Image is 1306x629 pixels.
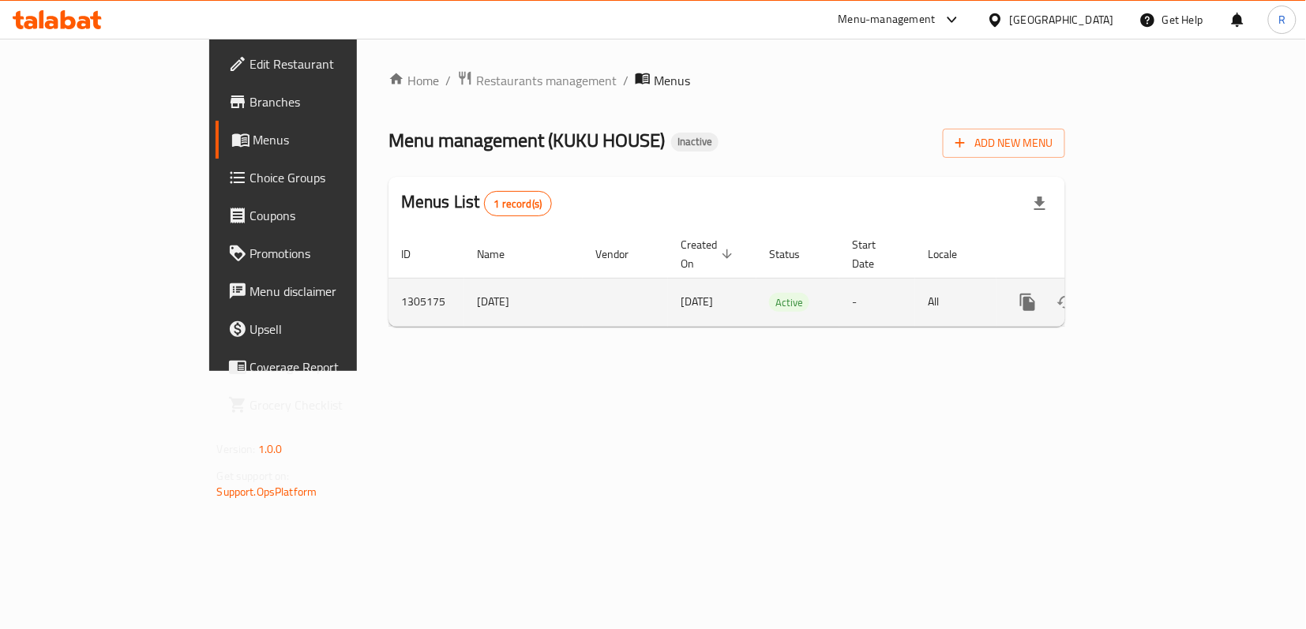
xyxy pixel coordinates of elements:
span: Locale [928,245,978,264]
span: Menus [654,71,690,90]
div: Active [769,293,809,312]
span: Coverage Report [250,358,415,376]
a: Support.OpsPlatform [217,481,317,502]
a: Upsell [216,310,427,348]
td: - [839,278,915,326]
span: 1.0.0 [258,439,283,459]
span: Status [769,245,820,264]
span: [DATE] [681,291,713,312]
a: Choice Groups [216,159,427,197]
span: Restaurants management [476,71,617,90]
a: Menu disclaimer [216,272,427,310]
li: / [445,71,451,90]
th: Actions [996,230,1173,279]
span: Start Date [852,235,896,273]
a: Coupons [216,197,427,234]
span: 1 record(s) [485,197,552,212]
td: All [915,278,996,326]
div: Total records count [484,191,553,216]
a: Menus [216,121,427,159]
span: R [1278,11,1285,28]
td: [DATE] [464,278,583,326]
span: Choice Groups [250,168,415,187]
h2: Menus List [401,190,552,216]
span: Vendor [595,245,649,264]
span: Grocery Checklist [250,395,415,414]
span: Promotions [250,244,415,263]
table: enhanced table [388,230,1173,327]
span: Active [769,294,809,312]
button: Add New Menu [943,129,1065,158]
button: Change Status [1047,283,1085,321]
div: Menu-management [839,10,936,29]
span: Inactive [671,135,719,148]
div: [GEOGRAPHIC_DATA] [1010,11,1114,28]
span: Edit Restaurant [250,54,415,73]
span: Add New Menu [955,133,1053,153]
button: more [1009,283,1047,321]
span: Name [477,245,525,264]
a: Grocery Checklist [216,386,427,424]
span: Upsell [250,320,415,339]
div: Inactive [671,133,719,152]
span: Created On [681,235,737,273]
span: Menus [253,130,415,149]
nav: breadcrumb [388,70,1065,91]
a: Promotions [216,234,427,272]
span: Menu disclaimer [250,282,415,301]
span: Coupons [250,206,415,225]
a: Coverage Report [216,348,427,386]
a: Branches [216,83,427,121]
li: / [623,71,629,90]
span: Branches [250,92,415,111]
span: ID [401,245,431,264]
a: Edit Restaurant [216,45,427,83]
div: Export file [1021,185,1059,223]
span: Get support on: [217,466,290,486]
span: Version: [217,439,256,459]
span: Menu management ( KUKU HOUSE ) [388,122,665,158]
a: Restaurants management [457,70,617,91]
